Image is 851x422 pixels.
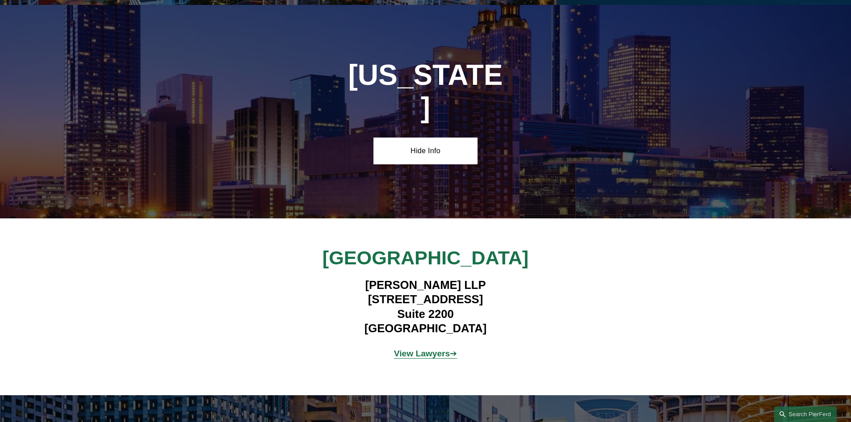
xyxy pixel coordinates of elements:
a: Hide Info [373,138,478,164]
h1: [US_STATE] [348,59,504,124]
strong: View Lawyers [394,349,450,358]
a: View Lawyers➔ [394,349,457,358]
a: Search this site [774,406,837,422]
h4: [PERSON_NAME] LLP [STREET_ADDRESS] Suite 2200 [GEOGRAPHIC_DATA] [295,278,556,336]
span: [GEOGRAPHIC_DATA] [323,247,528,268]
span: ➔ [394,349,457,358]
